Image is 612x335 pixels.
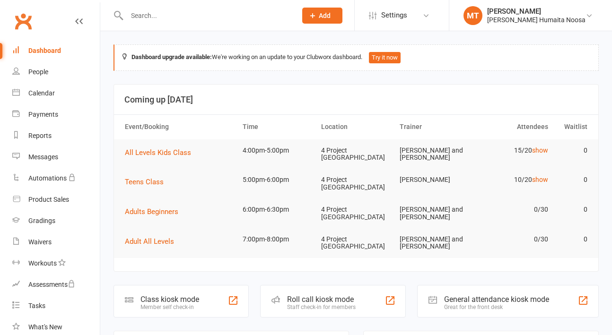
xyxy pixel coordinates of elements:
[395,198,474,228] td: [PERSON_NAME] and [PERSON_NAME]
[28,111,58,118] div: Payments
[552,198,592,221] td: 0
[474,169,552,191] td: 10/20
[125,237,174,246] span: Adult All Levels
[395,139,474,169] td: [PERSON_NAME] and [PERSON_NAME]
[28,217,55,224] div: Gradings
[12,61,100,83] a: People
[302,8,342,24] button: Add
[124,95,588,104] h3: Coming up [DATE]
[317,139,395,169] td: 4 Project [GEOGRAPHIC_DATA]
[28,259,57,267] div: Workouts
[12,104,100,125] a: Payments
[12,168,100,189] a: Automations
[125,236,181,247] button: Adult All Levels
[238,139,317,162] td: 4:00pm-5:00pm
[317,169,395,198] td: 4 Project [GEOGRAPHIC_DATA]
[532,146,548,154] a: show
[28,196,69,203] div: Product Sales
[474,115,552,139] th: Attendees
[487,16,586,24] div: [PERSON_NAME] Humaita Noosa
[125,148,191,157] span: All Levels Kids Class
[381,5,407,26] span: Settings
[12,274,100,295] a: Assessments
[317,115,395,139] th: Location
[121,115,238,139] th: Event/Booking
[125,147,198,158] button: All Levels Kids Class
[12,189,100,210] a: Product Sales
[28,153,58,161] div: Messages
[28,47,61,54] div: Dashboard
[12,253,100,274] a: Workouts
[12,83,100,104] a: Calendar
[12,232,100,253] a: Waivers
[474,139,552,162] td: 15/20
[444,304,549,310] div: Great for the front desk
[140,304,199,310] div: Member self check-in
[125,207,178,216] span: Adults Beginners
[287,304,356,310] div: Staff check-in for members
[395,228,474,258] td: [PERSON_NAME] and [PERSON_NAME]
[125,206,185,217] button: Adults Beginners
[532,176,548,183] a: show
[12,295,100,317] a: Tasks
[287,295,356,304] div: Roll call kiosk mode
[28,89,55,97] div: Calendar
[369,52,401,63] button: Try it now
[28,174,67,182] div: Automations
[319,12,331,19] span: Add
[487,7,586,16] div: [PERSON_NAME]
[28,302,45,309] div: Tasks
[114,44,599,71] div: We're working on an update to your Clubworx dashboard.
[463,6,482,25] div: MT
[125,176,170,188] button: Teens Class
[12,210,100,232] a: Gradings
[395,115,474,139] th: Trainer
[28,68,48,76] div: People
[131,53,212,60] strong: Dashboard upgrade available:
[28,323,62,331] div: What's New
[238,115,317,139] th: Time
[552,139,592,162] td: 0
[317,228,395,258] td: 4 Project [GEOGRAPHIC_DATA]
[12,146,100,168] a: Messages
[28,238,52,246] div: Waivers
[474,228,552,250] td: 0/30
[317,198,395,228] td: 4 Project [GEOGRAPHIC_DATA]
[12,40,100,61] a: Dashboard
[552,115,592,139] th: Waitlist
[124,9,290,22] input: Search...
[140,295,199,304] div: Class kiosk mode
[125,178,164,186] span: Teens Class
[444,295,549,304] div: General attendance kiosk mode
[238,169,317,191] td: 5:00pm-6:00pm
[11,9,35,33] a: Clubworx
[552,228,592,250] td: 0
[12,125,100,146] a: Reports
[395,169,474,191] td: [PERSON_NAME]
[238,198,317,221] td: 6:00pm-6:30pm
[238,228,317,250] td: 7:00pm-8:00pm
[28,281,75,288] div: Assessments
[28,132,52,139] div: Reports
[474,198,552,221] td: 0/30
[552,169,592,191] td: 0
